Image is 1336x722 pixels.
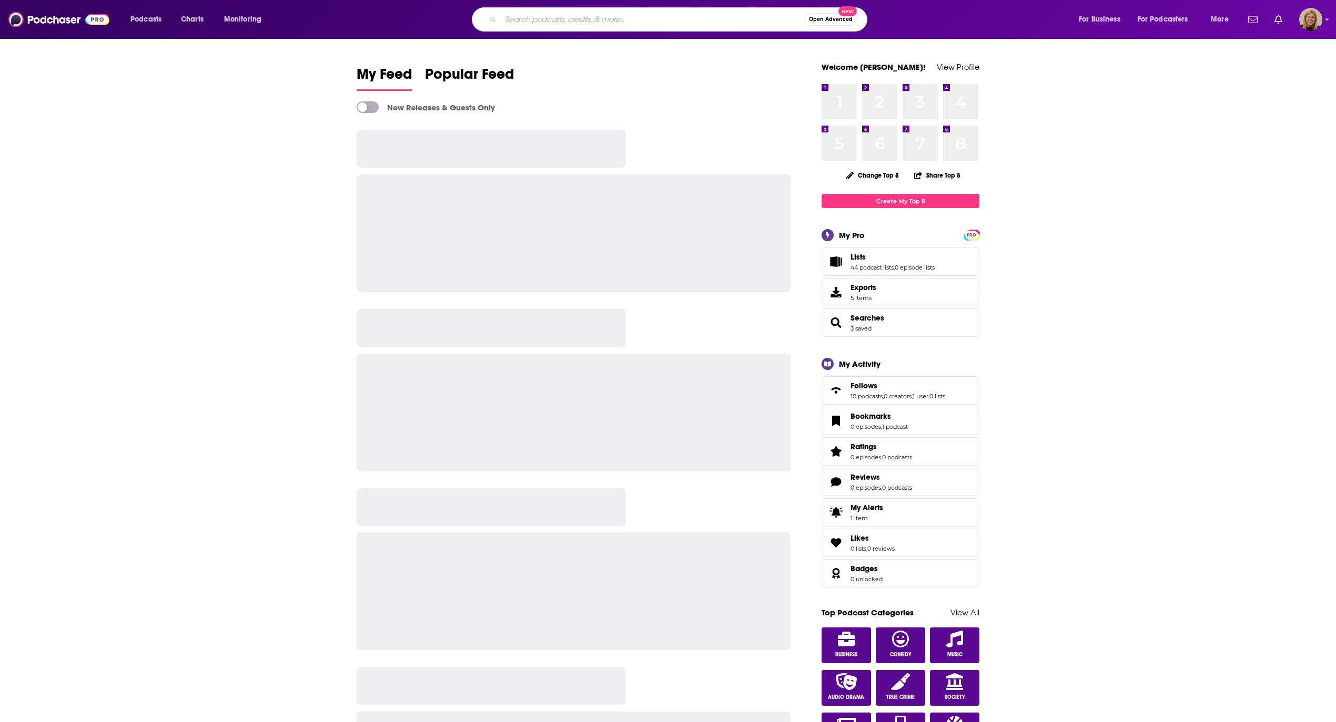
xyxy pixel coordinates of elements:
[851,453,881,461] a: 0 episodes
[822,62,926,72] a: Welcome [PERSON_NAME]!
[123,11,175,28] button: open menu
[965,231,978,239] a: PRO
[851,252,866,262] span: Lists
[835,652,857,658] span: Business
[822,529,979,557] span: Likes
[357,65,412,89] span: My Feed
[851,484,881,491] a: 0 episodes
[851,411,891,421] span: Bookmarks
[914,165,961,185] button: Share Top 8
[822,468,979,496] span: Reviews
[851,283,876,292] span: Exports
[822,627,871,663] a: Business
[881,453,882,461] span: ,
[851,533,869,543] span: Likes
[881,423,882,430] span: ,
[840,169,905,182] button: Change Top 8
[181,12,204,27] span: Charts
[867,545,895,552] a: 0 reviews
[851,442,912,451] a: Ratings
[822,407,979,435] span: Bookmarks
[825,414,846,428] a: Bookmarks
[357,65,412,91] a: My Feed
[851,411,908,421] a: Bookmarks
[851,564,878,573] span: Badges
[945,694,965,700] span: Society
[130,12,161,27] span: Podcasts
[851,472,880,482] span: Reviews
[882,423,908,430] a: 1 podcast
[174,11,210,28] a: Charts
[822,247,979,276] span: Lists
[876,627,925,663] a: Comedy
[851,575,883,583] a: 0 unlocked
[822,437,979,466] span: Ratings
[930,627,979,663] a: Music
[937,62,979,72] a: View Profile
[1131,11,1203,28] button: open menu
[894,264,895,271] span: ,
[8,9,109,29] img: Podchaser - Follow, Share and Rate Podcasts
[825,535,846,550] a: Likes
[851,381,945,390] a: Follows
[930,670,979,706] a: Society
[876,670,925,706] a: True Crime
[224,12,261,27] span: Monitoring
[822,278,979,306] a: Exports
[851,472,912,482] a: Reviews
[357,101,495,113] a: New Releases & Guests Only
[895,264,935,271] a: 0 episode lists
[882,484,912,491] a: 0 podcasts
[928,393,929,400] span: ,
[851,264,894,271] a: 44 podcast lists
[425,65,514,91] a: Popular Feed
[822,607,914,617] a: Top Podcast Categories
[825,383,846,398] a: Follows
[851,514,883,522] span: 1 item
[825,254,846,269] a: Lists
[851,313,884,323] a: Searches
[851,325,872,332] a: 3 saved
[825,475,846,489] a: Reviews
[851,294,876,302] span: 5 items
[1071,11,1133,28] button: open menu
[890,652,912,658] span: Comedy
[950,607,979,617] a: View All
[886,694,915,700] span: True Crime
[822,376,979,405] span: Follows
[822,498,979,527] a: My Alerts
[1299,8,1322,31] span: Logged in as avansolkema
[883,393,884,400] span: ,
[1211,12,1229,27] span: More
[839,230,865,240] div: My Pro
[882,453,912,461] a: 0 podcasts
[825,444,846,459] a: Ratings
[851,252,935,262] a: Lists
[501,11,804,28] input: Search podcasts, credits, & more...
[1299,8,1322,31] img: User Profile
[1203,11,1242,28] button: open menu
[851,423,881,430] a: 0 episodes
[929,393,945,400] a: 0 lists
[825,285,846,300] span: Exports
[425,65,514,89] span: Popular Feed
[822,194,979,208] a: Create My Top 8
[1270,11,1287,28] a: Show notifications dropdown
[825,566,846,581] a: Badges
[822,559,979,587] span: Badges
[851,503,883,512] span: My Alerts
[217,11,275,28] button: open menu
[825,505,846,520] span: My Alerts
[482,7,877,32] div: Search podcasts, credits, & more...
[822,308,979,337] span: Searches
[822,670,871,706] a: Audio Drama
[866,545,867,552] span: ,
[851,381,877,390] span: Follows
[884,393,912,400] a: 0 creators
[851,545,866,552] a: 0 lists
[1138,12,1188,27] span: For Podcasters
[881,484,882,491] span: ,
